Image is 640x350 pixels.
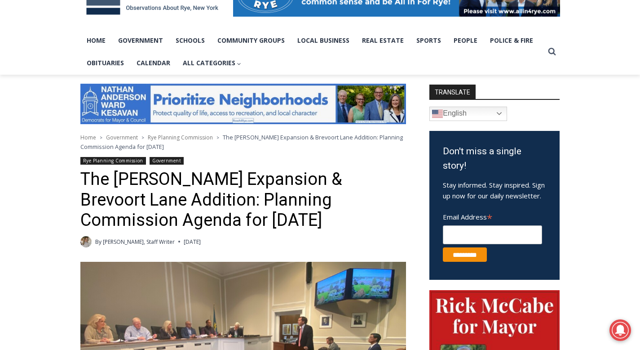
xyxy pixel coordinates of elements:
button: Child menu of All Categories [177,52,248,74]
a: Home [80,134,96,141]
a: Sports [410,29,447,52]
div: "[PERSON_NAME] and I covered the [DATE] Parade, which was a really eye opening experience as I ha... [227,0,424,87]
a: Intern @ [DOMAIN_NAME] [216,87,435,112]
img: en [432,108,443,119]
span: The [PERSON_NAME] Expansion & Brevoort Lane Addition: Planning Commission Agenda for [DATE] [80,133,403,150]
a: Government [112,29,169,52]
a: Rye Planning Commission [80,157,146,165]
div: / [100,76,102,85]
nav: Breadcrumbs [80,133,406,151]
a: Police & Fire [484,29,539,52]
a: [PERSON_NAME] Read Sanctuary Fall Fest: [DATE] [0,90,130,112]
h1: The [PERSON_NAME] Expansion & Brevoort Lane Addition: Planning Commission Agenda for [DATE] [80,169,406,231]
span: By [95,238,102,246]
strong: TRANSLATE [429,85,476,99]
nav: Primary Navigation [80,29,544,75]
h4: [PERSON_NAME] Read Sanctuary Fall Fest: [DATE] [7,90,115,111]
img: (PHOTO: MyRye.com Summer 2023 intern Beatrice Larzul.) [80,236,92,247]
a: Calendar [130,52,177,74]
span: > [100,135,102,141]
a: Home [80,29,112,52]
button: View Search Form [544,44,560,60]
a: Community Groups [211,29,291,52]
a: Schools [169,29,211,52]
a: Real Estate [356,29,410,52]
label: Email Address [443,208,542,224]
h3: Don't miss a single story! [443,144,546,173]
a: Obituaries [80,52,130,74]
span: > [141,135,144,141]
p: Stay informed. Stay inspired. Sign up now for our daily newsletter. [443,179,546,201]
span: Intern @ [DOMAIN_NAME] [235,90,416,110]
img: s_800_29ca6ca9-f6cc-433c-a631-14f6620ca39b.jpeg [0,0,89,90]
div: 1 [94,76,98,85]
time: [DATE] [184,238,201,246]
a: English [429,107,507,121]
div: 6 [105,76,109,85]
a: People [447,29,484,52]
a: Government [150,157,184,165]
a: Local Business [291,29,356,52]
span: > [216,135,219,141]
a: [PERSON_NAME], Staff Writer [103,238,175,246]
a: Government [106,134,138,141]
div: Co-sponsored by Westchester County Parks [94,27,125,74]
a: Author image [80,236,92,247]
a: Rye Planning Commission [148,134,213,141]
